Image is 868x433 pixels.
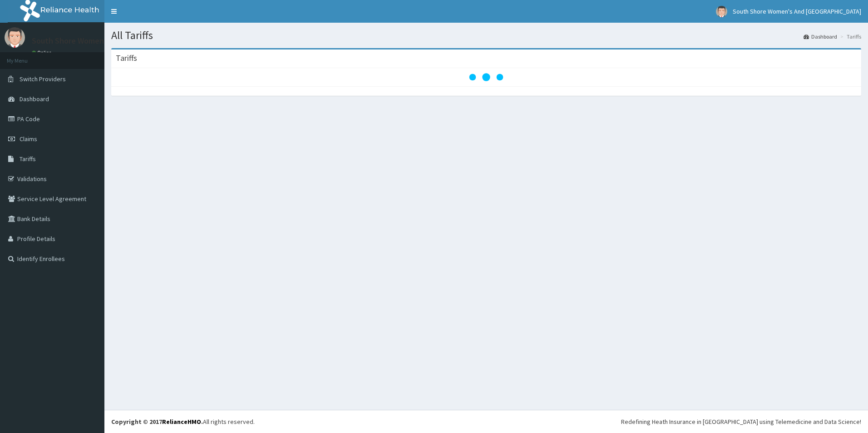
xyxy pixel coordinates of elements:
span: South Shore Women's And [GEOGRAPHIC_DATA] [733,7,861,15]
svg: audio-loading [468,59,504,95]
a: RelianceHMO [162,418,201,426]
p: South Shore Women's And [GEOGRAPHIC_DATA] [32,37,202,45]
span: Claims [20,135,37,143]
span: Tariffs [20,155,36,163]
span: Switch Providers [20,75,66,83]
h3: Tariffs [116,54,137,62]
img: User Image [716,6,727,17]
li: Tariffs [838,33,861,40]
footer: All rights reserved. [104,410,868,433]
strong: Copyright © 2017 . [111,418,203,426]
h1: All Tariffs [111,30,861,41]
div: Redefining Heath Insurance in [GEOGRAPHIC_DATA] using Telemedicine and Data Science! [621,417,861,426]
span: Dashboard [20,95,49,103]
a: Dashboard [804,33,837,40]
a: Online [32,49,54,56]
img: User Image [5,27,25,48]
